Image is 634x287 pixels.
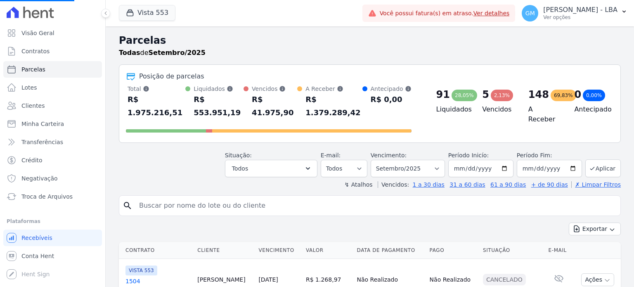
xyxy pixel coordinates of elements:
div: Total [128,85,185,93]
a: Minha Carteira [3,116,102,132]
a: Negativação [3,170,102,187]
button: Ações [581,273,614,286]
th: Situação [480,242,545,259]
a: Visão Geral [3,25,102,41]
div: 148 [528,88,549,101]
span: Visão Geral [21,29,54,37]
label: Situação: [225,152,252,159]
span: Minha Carteira [21,120,64,128]
span: Lotes [21,83,37,92]
strong: Todas [119,49,140,57]
div: 2,13% [491,90,513,101]
div: 28,05% [452,90,477,101]
th: E-mail [545,242,573,259]
a: [DATE] [258,276,278,283]
label: Período Inicío: [448,152,489,159]
th: Vencimento [255,242,303,259]
a: Conta Hent [3,248,102,264]
span: Você possui fatura(s) em atraso. [380,9,510,18]
input: Buscar por nome do lote ou do cliente [134,197,617,214]
button: Vista 553 [119,5,175,21]
span: Crédito [21,156,43,164]
p: de [119,48,206,58]
h2: Parcelas [119,33,621,48]
a: Troca de Arquivos [3,188,102,205]
div: Cancelado [483,274,526,285]
th: Cliente [194,242,255,259]
strong: Setembro/2025 [149,49,206,57]
button: Exportar [569,223,621,235]
th: Valor [303,242,354,259]
label: Período Fim: [517,151,582,160]
a: Contratos [3,43,102,59]
div: 91 [436,88,450,101]
div: Plataformas [7,216,99,226]
a: Lotes [3,79,102,96]
h4: Antecipado [574,104,607,114]
p: Ver opções [543,14,617,21]
span: GM [525,10,535,16]
i: search [123,201,132,211]
button: Aplicar [585,159,621,177]
a: 1 a 30 dias [413,181,445,188]
a: Clientes [3,97,102,114]
label: Vencidos: [378,181,409,188]
div: R$ 1.379.289,42 [305,93,362,119]
div: Posição de parcelas [139,71,204,81]
label: ↯ Atalhos [344,181,372,188]
div: 69,83% [551,90,576,101]
a: Ver detalhes [473,10,510,17]
span: Parcelas [21,65,45,74]
a: 61 a 90 dias [490,181,526,188]
h4: A Receber [528,104,561,124]
span: Todos [232,164,248,173]
button: GM [PERSON_NAME] - LBA Ver opções [515,2,634,25]
a: Transferências [3,134,102,150]
th: Pago [426,242,480,259]
div: A Receber [305,85,362,93]
div: Liquidados [194,85,244,93]
label: Vencimento: [371,152,407,159]
p: [PERSON_NAME] - LBA [543,6,617,14]
div: R$ 0,00 [371,93,412,106]
span: Contratos [21,47,50,55]
a: + de 90 dias [531,181,568,188]
h4: Liquidados [436,104,469,114]
a: ✗ Limpar Filtros [571,181,621,188]
span: Conta Hent [21,252,54,260]
div: Antecipado [371,85,412,93]
div: 5 [482,88,489,101]
span: Negativação [21,174,58,183]
a: Recebíveis [3,230,102,246]
span: Clientes [21,102,45,110]
a: 31 a 60 dias [449,181,485,188]
div: 0,00% [583,90,605,101]
span: Troca de Arquivos [21,192,73,201]
div: R$ 41.975,90 [252,93,297,119]
div: Vencidos [252,85,297,93]
div: 0 [574,88,581,101]
span: VISTA 553 [125,266,157,275]
button: Todos [225,160,317,177]
span: Recebíveis [21,234,52,242]
th: Data de Pagamento [354,242,426,259]
label: E-mail: [321,152,341,159]
h4: Vencidos [482,104,515,114]
th: Contrato [119,242,194,259]
a: Crédito [3,152,102,168]
a: Parcelas [3,61,102,78]
div: R$ 553.951,19 [194,93,244,119]
span: Transferências [21,138,63,146]
div: R$ 1.975.216,51 [128,93,185,119]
